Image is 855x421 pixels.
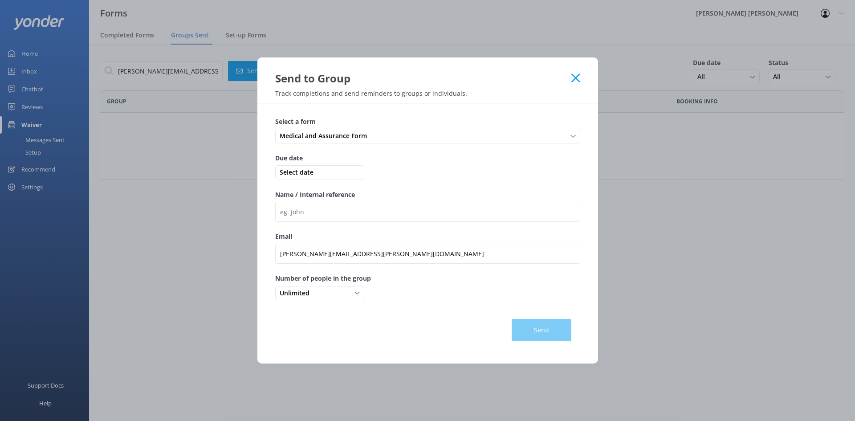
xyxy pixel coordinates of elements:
[257,89,598,98] p: Track completions and send reminders to groups or individuals.
[275,202,580,222] input: eg. John
[280,131,372,141] span: Medical and Assurance Form
[571,74,580,82] button: Close
[275,71,572,86] div: Send to Group
[275,153,580,163] label: Due date
[275,244,580,264] input: example@test.com
[277,168,362,177] span: Select date
[275,274,580,283] label: Number of people in the group
[275,190,580,200] label: Name / Internal reference
[275,117,580,127] label: Select a form
[275,232,580,241] label: Email
[280,288,315,298] span: Unlimited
